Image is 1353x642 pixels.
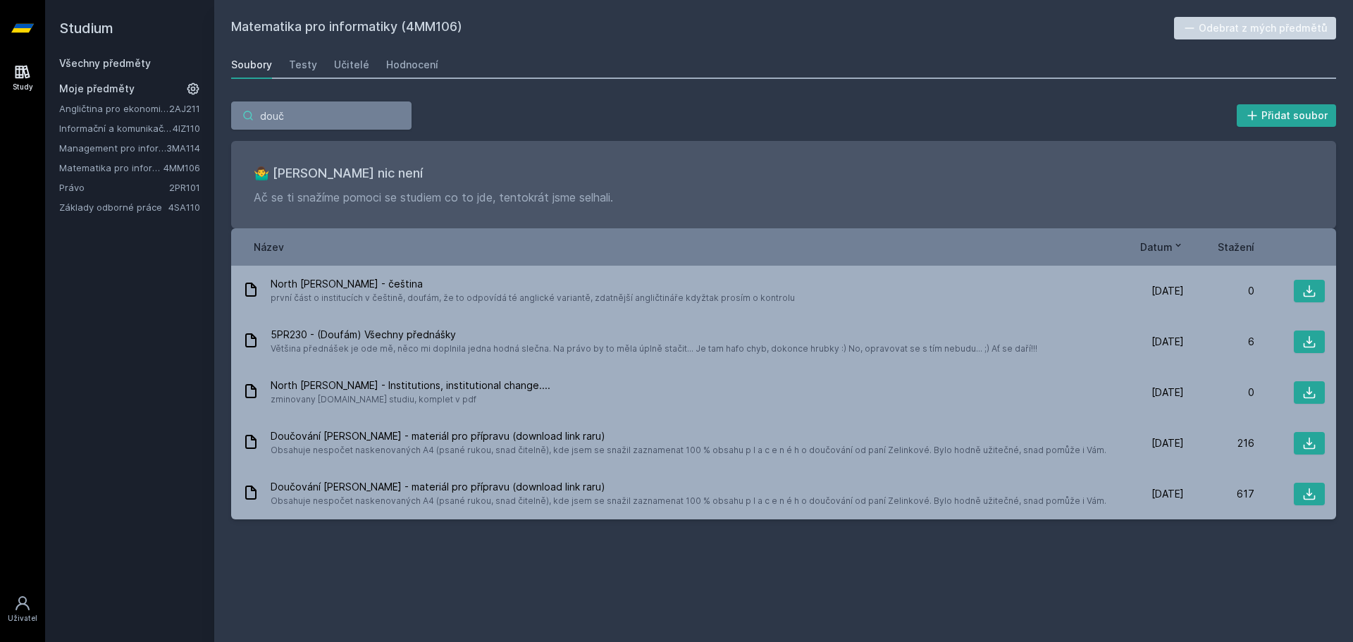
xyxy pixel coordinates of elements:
a: Hodnocení [386,51,438,79]
span: [DATE] [1151,385,1184,400]
div: Testy [289,58,317,72]
h3: 🤷‍♂️ [PERSON_NAME] nic není [254,163,1314,183]
span: North [PERSON_NAME] - čeština [271,277,795,291]
a: Testy [289,51,317,79]
div: 0 [1184,385,1254,400]
span: Obsahuje nespočet naskenovaných A4 (psané rukou, snad čitelně), kde jsem se snažil zaznamenat 100... [271,494,1106,508]
span: Datum [1140,240,1173,254]
span: [DATE] [1151,335,1184,349]
a: Všechny předměty [59,57,151,69]
a: Právo [59,180,169,195]
span: North [PERSON_NAME] - Institutions, institutional change.... [271,378,550,393]
div: Uživatel [8,613,37,624]
a: Management pro informatiky a statistiky [59,141,166,155]
input: Hledej soubor [231,101,412,130]
span: první část o institucích v češtině, doufám, že to odpovídá té anglické variantě, zdatnější anglič... [271,291,795,305]
a: 3MA114 [166,142,200,154]
button: Odebrat z mých předmětů [1174,17,1337,39]
span: [DATE] [1151,487,1184,501]
span: Moje předměty [59,82,135,96]
div: 216 [1184,436,1254,450]
span: Většina přednášek je ode mě, něco mi doplnila jedna hodná slečna. Na právo by to měla úplně stači... [271,342,1037,356]
a: Uživatel [3,588,42,631]
p: Ač se ti snažíme pomoci se studiem co to jde, tentokrát jsme selhali. [254,189,1314,206]
span: [DATE] [1151,284,1184,298]
div: Učitelé [334,58,369,72]
a: 4SA110 [168,202,200,213]
span: zminovany [DOMAIN_NAME] studiu, komplet v pdf [271,393,550,407]
a: Základy odborné práce [59,200,168,214]
span: 5PR230 - (Doufám) Všechny přednášky [271,328,1037,342]
button: Název [254,240,284,254]
a: Učitelé [334,51,369,79]
span: Obsahuje nespočet naskenovaných A4 (psané rukou, snad čitelně), kde jsem se snažil zaznamenat 100... [271,443,1106,457]
a: Angličtina pro ekonomická studia 1 (B2/C1) [59,101,169,116]
a: 4MM106 [163,162,200,173]
div: 0 [1184,284,1254,298]
div: 6 [1184,335,1254,349]
h2: Matematika pro informatiky (4MM106) [231,17,1174,39]
button: Datum [1140,240,1184,254]
div: 617 [1184,487,1254,501]
a: Study [3,56,42,99]
div: Study [13,82,33,92]
div: Soubory [231,58,272,72]
span: Doučování [PERSON_NAME] - materiál pro přípravu (download link raru) [271,429,1106,443]
button: Přidat soubor [1237,104,1337,127]
button: Stažení [1218,240,1254,254]
a: 2AJ211 [169,103,200,114]
span: Doučování [PERSON_NAME] - materiál pro přípravu (download link raru) [271,480,1106,494]
a: Matematika pro informatiky [59,161,163,175]
span: [DATE] [1151,436,1184,450]
a: 2PR101 [169,182,200,193]
a: Informační a komunikační technologie [59,121,173,135]
a: 4IZ110 [173,123,200,134]
div: Hodnocení [386,58,438,72]
a: Soubory [231,51,272,79]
